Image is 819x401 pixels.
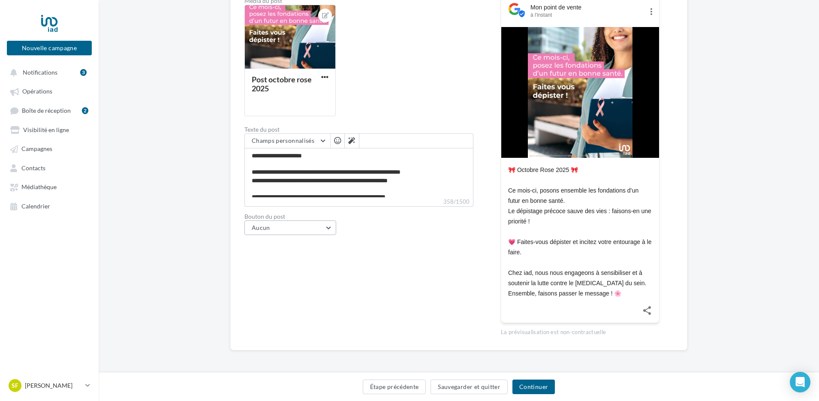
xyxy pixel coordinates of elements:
[530,3,644,12] div: Mon point de vente
[252,224,270,231] span: Aucun
[23,69,57,76] span: Notifications
[245,134,330,148] button: Champs personnalisés
[22,107,71,114] span: Boîte de réception
[5,103,93,118] a: Boîte de réception2
[244,220,336,235] button: Aucun
[790,372,810,392] div: Open Intercom Messenger
[21,145,52,153] span: Campagnes
[7,41,92,55] button: Nouvelle campagne
[82,107,88,114] div: 2
[501,325,659,336] div: La prévisualisation est non-contractuelle
[5,160,93,175] a: Contacts
[512,380,555,394] button: Continuer
[5,198,93,214] a: Calendrier
[7,377,92,394] a: SF [PERSON_NAME]
[21,164,45,172] span: Contacts
[21,202,50,210] span: Calendrier
[363,380,426,394] button: Étape précédente
[12,381,18,390] span: SF
[5,141,93,156] a: Campagnes
[21,184,57,191] span: Médiathèque
[431,380,508,394] button: Sauvegarder et quitter
[244,214,473,220] label: Bouton du post
[252,75,312,93] div: Post octobre rose 2025
[23,126,69,133] span: Visibilité en ligne
[244,197,473,207] label: 358/1500
[508,165,652,298] div: 🎀 Octobre Rose 2025 🎀 Ce mois-ci, posons ensemble les fondations d’un futur en bonne santé. Le dé...
[5,64,90,80] button: Notifications 3
[80,69,87,76] div: 3
[5,179,93,194] a: Médiathèque
[528,27,632,158] img: Post octobre rose 2025
[22,88,52,95] span: Opérations
[244,127,473,133] label: Texte du post
[5,122,93,137] a: Visibilité en ligne
[252,137,314,144] span: Champs personnalisés
[5,83,93,99] a: Opérations
[25,381,82,390] p: [PERSON_NAME]
[530,12,644,18] div: à l'instant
